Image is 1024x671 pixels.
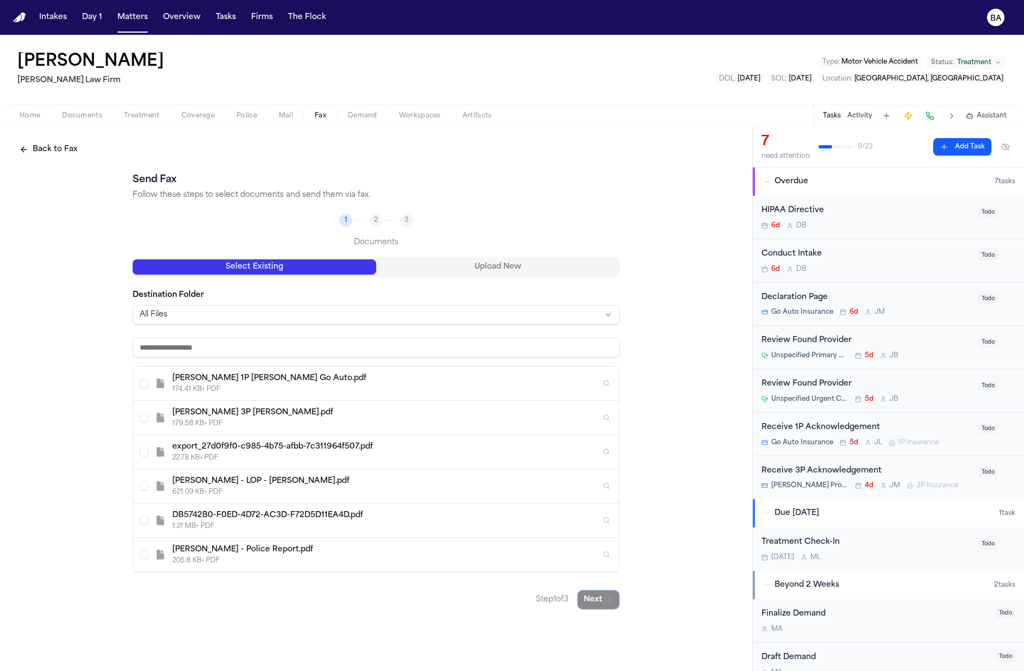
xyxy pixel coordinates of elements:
[810,553,821,562] span: M L
[753,599,1024,643] div: Open task: Finalize Demand
[823,111,841,120] button: Tasks
[399,111,441,120] span: Workspaces
[211,8,240,27] button: Tasks
[999,509,1015,518] span: 1 task
[847,111,872,120] button: Activity
[761,334,972,347] div: Review Found Provider
[890,351,898,360] span: J B
[601,549,613,561] button: Inspect
[133,214,620,227] nav: Progress
[978,424,998,434] span: Todo
[17,74,168,87] h2: [PERSON_NAME] Law Firm
[374,216,378,225] span: 2
[753,239,1024,283] div: Open task: Conduct Intake
[172,385,601,394] div: 174.41 KB • PDF
[996,651,1015,662] span: Todo
[13,13,26,23] img: Finch Logo
[771,553,794,562] span: [DATE]
[753,571,1024,599] button: Beyond 2 Weeks2tasks
[172,488,601,496] div: 621.09 KB • PDF
[978,250,998,260] span: Todo
[601,514,613,526] button: Inspect
[182,111,215,120] span: Coverage
[738,76,760,82] span: [DATE]
[875,308,885,316] span: J M
[966,111,1007,120] button: Assistant
[978,467,998,477] span: Todo
[159,8,205,27] button: Overview
[133,259,376,275] button: Select Existing
[172,407,601,418] div: [PERSON_NAME] 3P [PERSON_NAME].pdf
[716,73,764,84] button: Edit DOL: 2025-08-28
[931,58,954,67] span: Status:
[775,176,808,187] span: Overdue
[822,59,840,65] span: Type :
[916,481,958,490] span: 3P Insurance
[771,265,780,274] span: 6d
[315,111,326,120] span: Fax
[761,291,972,304] div: Declaration Page
[463,111,492,120] span: Artifacts
[753,413,1024,456] div: Open task: Receive 1P Acknowledgement
[133,538,619,571] div: Select N. Salas - Temple Police Report - 8.28.25
[761,133,810,151] div: 7
[771,481,848,490] span: [PERSON_NAME] Property and Casualty Insurance Company ([GEOGRAPHIC_DATA])
[978,337,998,347] span: Todo
[284,8,330,27] a: The Flock
[62,111,102,120] span: Documents
[761,378,972,390] div: Review Found Provider
[819,57,921,67] button: Edit Type: Motor Vehicle Accident
[879,108,894,123] button: Add Task
[994,581,1015,589] span: 2 task s
[761,651,989,664] div: Draft Demand
[761,248,972,260] div: Conduct Intake
[996,138,1015,156] button: Hide completed tasks (⌘⇧H)
[172,510,601,521] div: DB5742B0-F0ED-4D72-AC3D-F72D5D11EA4D.pdf
[247,8,277,27] a: Firms
[761,536,972,549] div: Treatment Check-In
[133,435,619,469] div: Select N. Salas - Intake Form - 8.28.25
[771,625,783,633] span: M A
[133,366,619,401] div: Select N. Salas - 1P LOR to Go Auto Insurance - 9.3.25
[601,480,613,492] button: Inspect
[348,111,377,120] span: Demand
[822,76,853,82] span: Location :
[875,438,882,447] span: J L
[601,446,613,458] button: Inspect
[17,52,164,72] button: Edit matter name
[922,108,938,123] button: Make a Call
[901,108,916,123] button: Create Immediate Task
[771,221,780,230] span: 6d
[13,13,26,23] a: Home
[854,76,1003,82] span: [GEOGRAPHIC_DATA], [GEOGRAPHIC_DATA]
[35,8,71,27] button: Intakes
[933,138,991,156] button: Add Task
[236,111,257,120] span: Police
[771,308,833,316] span: Go Auto Insurance
[13,140,84,159] button: Back to Fax
[858,142,873,151] span: 9 / 23
[761,152,810,160] div: need attention
[753,456,1024,499] div: Open task: Receive 3P Acknowledgement
[761,608,989,620] div: Finalize Demand
[404,216,409,225] span: 3
[345,216,347,225] span: 1
[865,395,873,403] span: 5d
[796,221,807,230] span: D B
[113,8,152,27] a: Matters
[20,111,40,120] span: Home
[133,401,619,435] div: Select N. Salas - 3P LOR to Garrison Property and Casualty Insurance Company (USAA) - 9.3.25
[601,377,613,389] button: Inspect
[841,59,918,65] span: Motor Vehicle Accident
[850,438,858,447] span: 5d
[850,308,858,316] span: 6d
[995,177,1015,186] span: 7 task s
[761,465,972,477] div: Receive 3P Acknowledgement
[753,167,1024,196] button: Overdue7tasks
[172,453,601,462] div: 22.78 KB • PDF
[753,369,1024,413] div: Open task: Review Found Provider
[279,111,293,120] span: Mail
